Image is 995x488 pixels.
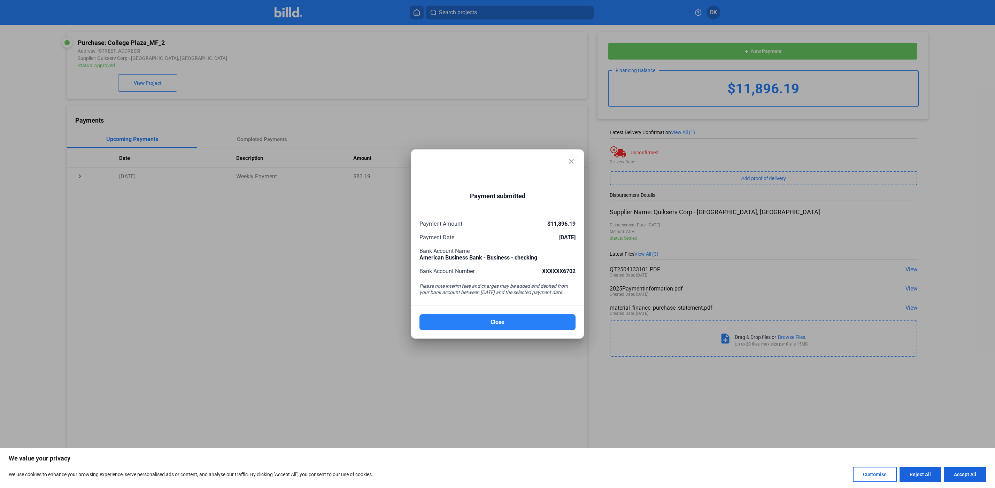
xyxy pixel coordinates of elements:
[944,467,986,482] button: Accept All
[419,220,462,227] span: Payment Amount
[419,314,576,330] button: Close
[900,467,941,482] button: Reject All
[419,254,537,261] span: American Business Bank - Business - checking
[419,234,454,241] span: Payment Date
[470,191,525,203] div: Payment submitted
[9,470,373,479] p: We use cookies to enhance your browsing experience, serve personalised ads or content, and analys...
[419,268,475,274] span: Bank Account Number
[547,220,576,227] span: $11,896.19
[567,157,576,165] mat-icon: close
[9,454,986,463] p: We value your privacy
[559,234,576,241] span: [DATE]
[419,248,470,254] span: Bank Account Name
[419,283,576,297] div: Please note interim fees and charges may be added and debited from your bank account between [DAT...
[853,467,897,482] button: Customise
[542,268,576,274] span: XXXXXX6702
